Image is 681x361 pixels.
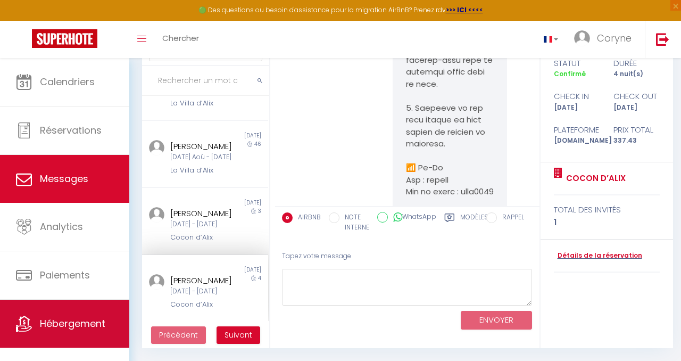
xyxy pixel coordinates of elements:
span: Analytics [40,220,83,233]
div: [PERSON_NAME] [170,140,237,153]
label: AIRBNB [293,212,321,224]
label: NOTE INTERNE [339,212,369,233]
div: [PERSON_NAME] [170,274,237,287]
span: 4 [258,274,261,282]
span: Suivant [225,330,252,340]
span: Confirmé [554,69,586,78]
span: 3 [258,207,261,215]
span: Chercher [162,32,199,44]
div: [DATE] [205,199,268,207]
span: Paiements [40,268,90,282]
div: durée [607,57,667,70]
a: Détails de la réservation [554,251,642,261]
div: [DATE] [607,103,667,113]
div: Cocon d’Alix [170,299,237,310]
div: check in [546,90,607,103]
img: ... [574,30,590,46]
img: Super Booking [32,29,97,48]
div: 1 [554,216,660,229]
div: [PERSON_NAME] [170,207,237,220]
div: Prix total [607,124,667,136]
label: RAPPEL [497,212,524,224]
span: Coryne [597,31,632,45]
img: ... [149,207,164,223]
a: >>> ICI <<<< [446,5,483,14]
input: Rechercher un mot clé [142,66,269,96]
span: Précédent [159,330,198,340]
div: [DATE] Aoû - [DATE] [170,152,237,162]
span: 46 [254,140,261,148]
img: ... [149,274,164,290]
div: [DATE] - [DATE] [170,219,237,229]
div: statut [546,57,607,70]
a: Cocon d’Alix [562,172,626,185]
div: Cocon d’Alix [170,232,237,243]
div: [DATE] [546,103,607,113]
div: check out [607,90,667,103]
label: Modèles [460,212,488,234]
div: 4 nuit(s) [607,69,667,79]
span: Hébergement [40,317,105,330]
div: La Villa d’Alix [170,98,237,109]
a: Chercher [154,21,207,58]
button: Next [217,326,260,344]
img: ... [149,140,164,155]
div: total des invités [554,203,660,216]
span: Calendriers [40,75,95,88]
img: logout [656,32,669,46]
label: WhatsApp [388,212,436,224]
button: Previous [151,326,206,344]
div: 337.43 [607,136,667,146]
div: La Villa d’Alix [170,165,237,176]
a: ... Coryne [566,21,645,58]
div: [DOMAIN_NAME] [546,136,607,146]
div: [DATE] [205,132,268,140]
div: [DATE] - [DATE] [170,286,237,297]
div: Tapez votre message [282,243,533,269]
div: [DATE] [205,266,268,274]
span: Réservations [40,124,102,137]
span: Messages [40,172,88,185]
div: Plateforme [546,124,607,136]
button: ENVOYER [461,311,532,330]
